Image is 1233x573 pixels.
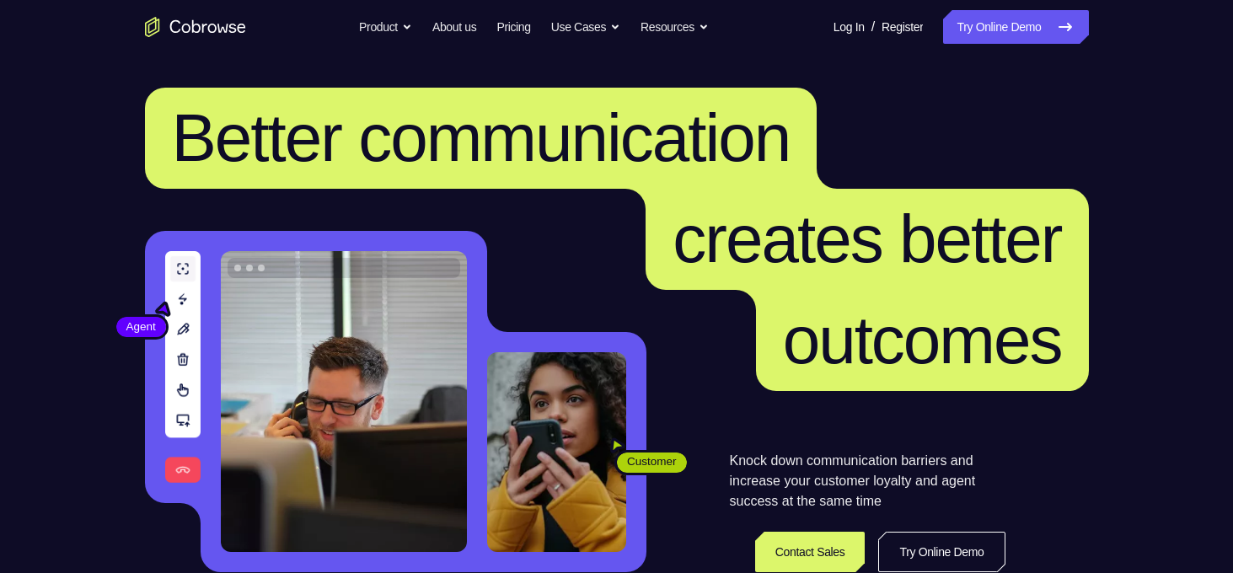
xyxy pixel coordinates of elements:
[221,251,467,552] img: A customer support agent talking on the phone
[878,532,1005,572] a: Try Online Demo
[871,17,875,37] span: /
[834,10,865,44] a: Log In
[496,10,530,44] a: Pricing
[755,532,866,572] a: Contact Sales
[730,451,1005,511] p: Knock down communication barriers and increase your customer loyalty and agent success at the sam...
[783,303,1062,378] span: outcomes
[359,10,412,44] button: Product
[943,10,1088,44] a: Try Online Demo
[432,10,476,44] a: About us
[882,10,923,44] a: Register
[551,10,620,44] button: Use Cases
[487,352,626,552] img: A customer holding their phone
[145,17,246,37] a: Go to the home page
[673,201,1061,276] span: creates better
[641,10,709,44] button: Resources
[172,100,791,175] span: Better communication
